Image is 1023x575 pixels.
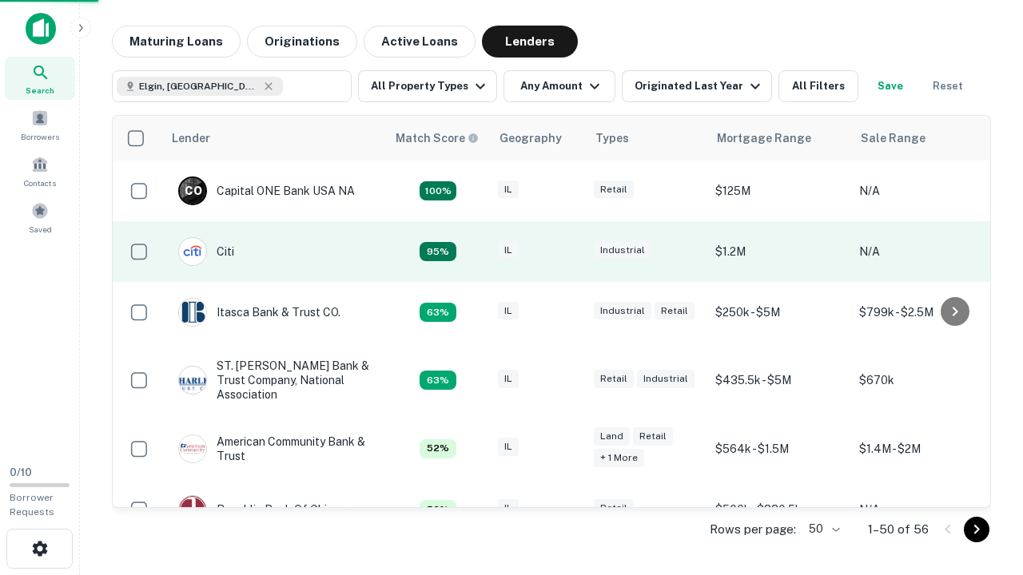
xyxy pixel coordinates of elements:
[179,299,206,326] img: picture
[778,70,858,102] button: All Filters
[178,434,370,463] div: American Community Bank & Trust
[178,176,355,205] div: Capital ONE Bank USA NA
[490,116,586,161] th: Geography
[717,129,811,148] div: Mortgage Range
[851,161,995,221] td: N/A
[594,449,644,467] div: + 1 more
[861,129,925,148] div: Sale Range
[622,70,772,102] button: Originated Last Year
[10,492,54,517] span: Borrower Requests
[420,181,456,200] div: Capitalize uses an advanced AI algorithm to match your search with the best lender. The match sco...
[943,447,1023,524] iframe: Chat Widget
[179,435,206,462] img: picture
[851,221,995,282] td: N/A
[178,298,340,327] div: Itasca Bank & Trust CO.
[504,70,615,102] button: Any Amount
[29,223,52,236] span: Saved
[498,180,519,199] div: IL
[707,282,851,343] td: $250k - $5M
[420,500,456,519] div: Capitalize uses an advanced AI algorithm to match your search with the best lender. The match sco...
[5,149,75,192] a: Contacts
[179,238,206,265] img: picture
[851,479,995,540] td: N/A
[185,183,201,200] p: C O
[594,180,634,199] div: Retail
[498,302,519,320] div: IL
[964,517,989,542] button: Go to next page
[707,161,851,221] td: $125M
[635,77,765,96] div: Originated Last Year
[482,26,578,57] button: Lenders
[358,70,497,102] button: All Property Types
[707,221,851,282] td: $1.2M
[498,241,519,260] div: IL
[594,241,651,260] div: Industrial
[707,479,851,540] td: $500k - $880.5k
[710,520,796,539] p: Rows per page:
[637,370,695,388] div: Industrial
[26,13,56,45] img: capitalize-icon.png
[868,520,929,539] p: 1–50 of 56
[802,517,842,541] div: 50
[162,116,386,161] th: Lender
[178,495,353,524] div: Republic Bank Of Chicago
[139,79,259,93] span: Elgin, [GEOGRAPHIC_DATA], [GEOGRAPHIC_DATA]
[594,427,630,446] div: Land
[396,129,479,147] div: Capitalize uses an advanced AI algorithm to match your search with the best lender. The match sco...
[420,371,456,390] div: Capitalize uses an advanced AI algorithm to match your search with the best lender. The match sco...
[420,242,456,261] div: Capitalize uses an advanced AI algorithm to match your search with the best lender. The match sco...
[851,418,995,479] td: $1.4M - $2M
[500,129,562,148] div: Geography
[5,196,75,239] a: Saved
[24,176,56,189] span: Contacts
[707,343,851,418] td: $435.5k - $5M
[21,130,59,143] span: Borrowers
[498,499,519,517] div: IL
[498,438,519,456] div: IL
[112,26,241,57] button: Maturing Loans
[178,359,370,402] div: ST. [PERSON_NAME] Bank & Trust Company, National Association
[594,499,634,517] div: Retail
[26,84,54,97] span: Search
[178,237,234,266] div: Citi
[10,466,32,478] span: 0 / 10
[851,343,995,418] td: $670k
[179,367,206,394] img: picture
[420,303,456,322] div: Capitalize uses an advanced AI algorithm to match your search with the best lender. The match sco...
[396,129,476,147] h6: Match Score
[586,116,707,161] th: Types
[179,496,206,523] img: picture
[707,116,851,161] th: Mortgage Range
[386,116,490,161] th: Capitalize uses an advanced AI algorithm to match your search with the best lender. The match sco...
[707,418,851,479] td: $564k - $1.5M
[498,370,519,388] div: IL
[851,116,995,161] th: Sale Range
[364,26,476,57] button: Active Loans
[594,302,651,320] div: Industrial
[247,26,357,57] button: Originations
[595,129,629,148] div: Types
[5,103,75,146] a: Borrowers
[594,370,634,388] div: Retail
[851,282,995,343] td: $799k - $2.5M
[655,302,695,320] div: Retail
[5,57,75,100] a: Search
[420,439,456,458] div: Capitalize uses an advanced AI algorithm to match your search with the best lender. The match sco...
[633,427,673,446] div: Retail
[865,70,916,102] button: Save your search to get updates of matches that match your search criteria.
[172,129,210,148] div: Lender
[922,70,973,102] button: Reset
